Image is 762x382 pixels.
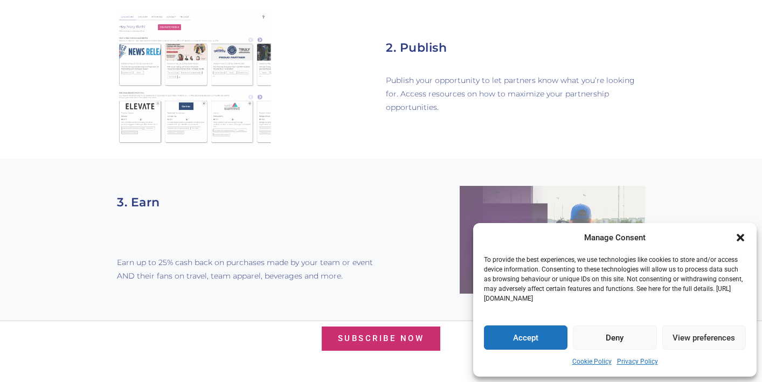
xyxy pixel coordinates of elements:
button: Deny [573,325,656,350]
p: Publish your opportunity to let partners know what you’re looking for. Access resources on how to... [386,74,645,115]
h2: 2. Publish [386,38,645,58]
h2: 3. Earn [117,192,373,212]
a: Subscribe Now [322,327,441,351]
div: Manage Consent [584,231,646,245]
p: Earn up to 25% cash back on purchases made by your team or event AND their fans on travel, team a... [117,256,373,283]
p: To provide the best experiences, we use technologies like cookies to store and/or access device i... [484,255,745,303]
button: View preferences [662,325,746,350]
a: Cookie Policy [572,355,612,369]
span: Subscribe Now [338,335,425,343]
a: Privacy Policy [617,355,658,369]
div: Close dialogue [735,232,746,243]
button: Accept [484,325,567,350]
